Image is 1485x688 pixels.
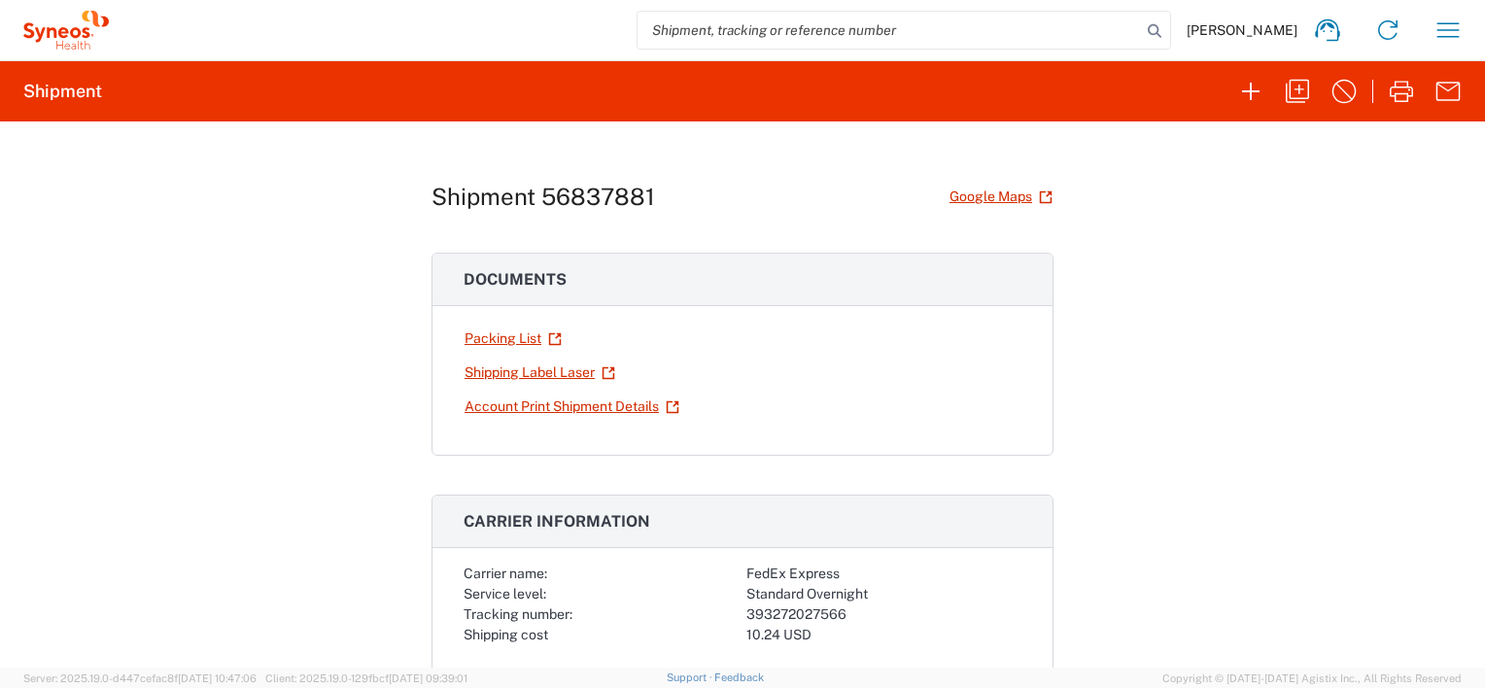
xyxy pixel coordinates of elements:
[464,606,572,622] span: Tracking number:
[464,390,680,424] a: Account Print Shipment Details
[667,671,715,683] a: Support
[265,672,467,684] span: Client: 2025.19.0-129fbcf
[949,180,1053,214] a: Google Maps
[464,627,548,642] span: Shipping cost
[432,183,655,211] h1: Shipment 56837881
[746,584,1021,604] div: Standard Overnight
[389,672,467,684] span: [DATE] 09:39:01
[746,604,1021,625] div: 393272027566
[714,671,764,683] a: Feedback
[464,566,547,581] span: Carrier name:
[746,564,1021,584] div: FedEx Express
[638,12,1141,49] input: Shipment, tracking or reference number
[464,270,567,289] span: Documents
[464,586,546,602] span: Service level:
[464,322,563,356] a: Packing List
[464,512,650,531] span: Carrier information
[464,356,616,390] a: Shipping Label Laser
[23,80,102,103] h2: Shipment
[1187,21,1297,39] span: [PERSON_NAME]
[178,672,257,684] span: [DATE] 10:47:06
[746,625,1021,645] div: 10.24 USD
[23,672,257,684] span: Server: 2025.19.0-d447cefac8f
[1162,670,1462,687] span: Copyright © [DATE]-[DATE] Agistix Inc., All Rights Reserved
